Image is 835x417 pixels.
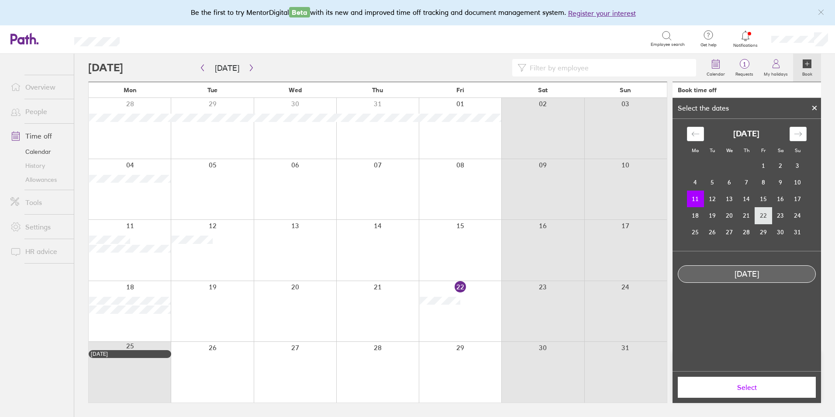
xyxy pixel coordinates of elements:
[778,147,783,153] small: Sa
[789,174,806,191] td: Sunday, August 10, 2025
[687,207,704,224] td: Monday, August 18, 2025
[790,127,807,141] div: Move forward to switch to the next month.
[687,191,704,207] td: Selected. Monday, August 11, 2025
[704,224,721,240] td: Tuesday, August 26, 2025
[620,87,631,94] span: Sun
[3,218,74,236] a: Settings
[772,174,789,191] td: Saturday, August 9, 2025
[208,61,246,75] button: [DATE]
[738,174,755,191] td: Thursday, August 7, 2025
[3,103,74,120] a: People
[721,174,738,191] td: Wednesday, August 6, 2025
[704,207,721,224] td: Tuesday, August 19, 2025
[789,191,806,207] td: Sunday, August 17, 2025
[538,87,548,94] span: Sat
[526,59,691,76] input: Filter by employee
[678,377,816,398] button: Select
[772,157,789,174] td: Saturday, August 2, 2025
[124,87,137,94] span: Mon
[721,224,738,240] td: Wednesday, August 27, 2025
[701,54,730,82] a: Calendar
[738,191,755,207] td: Thursday, August 14, 2025
[721,191,738,207] td: Wednesday, August 13, 2025
[755,191,772,207] td: Friday, August 15, 2025
[761,147,766,153] small: Fr
[738,207,755,224] td: Thursday, August 21, 2025
[694,42,723,48] span: Get help
[772,191,789,207] td: Saturday, August 16, 2025
[733,129,759,139] strong: [DATE]
[704,191,721,207] td: Tuesday, August 12, 2025
[207,87,217,94] span: Tue
[759,54,793,82] a: My holidays
[793,54,821,82] a: Book
[91,351,169,357] div: [DATE]
[3,78,74,96] a: Overview
[730,54,759,82] a: 1Requests
[191,7,645,18] div: Be the first to try MentorDigital with its new and improved time off tracking and document manage...
[3,194,74,211] a: Tools
[673,104,734,112] div: Select the dates
[651,42,685,47] span: Employee search
[789,157,806,174] td: Sunday, August 3, 2025
[3,127,74,145] a: Time off
[744,147,749,153] small: Th
[687,174,704,191] td: Monday, August 4, 2025
[789,224,806,240] td: Sunday, August 31, 2025
[456,87,464,94] span: Fri
[738,224,755,240] td: Thursday, August 28, 2025
[678,270,815,279] div: [DATE]
[755,174,772,191] td: Friday, August 8, 2025
[687,127,704,141] div: Move backward to switch to the previous month.
[759,69,793,77] label: My holidays
[772,207,789,224] td: Saturday, August 23, 2025
[704,174,721,191] td: Tuesday, August 5, 2025
[772,224,789,240] td: Saturday, August 30, 2025
[289,87,302,94] span: Wed
[726,147,733,153] small: We
[289,7,310,17] span: Beta
[3,159,74,173] a: History
[3,145,74,159] a: Calendar
[687,224,704,240] td: Monday, August 25, 2025
[677,119,816,251] div: Calendar
[692,147,699,153] small: Mo
[701,69,730,77] label: Calendar
[678,87,717,94] div: Book time off
[730,61,759,68] span: 1
[3,173,74,187] a: Allowances
[755,207,772,224] td: Friday, August 22, 2025
[372,87,383,94] span: Thu
[684,383,810,391] span: Select
[721,207,738,224] td: Wednesday, August 20, 2025
[795,147,800,153] small: Su
[730,69,759,77] label: Requests
[755,224,772,240] td: Friday, August 29, 2025
[731,43,760,48] span: Notifications
[755,157,772,174] td: Friday, August 1, 2025
[731,30,760,48] a: Notifications
[3,243,74,260] a: HR advice
[789,207,806,224] td: Sunday, August 24, 2025
[143,35,166,42] div: Search
[710,147,715,153] small: Tu
[568,8,636,18] button: Register your interest
[797,69,818,77] label: Book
